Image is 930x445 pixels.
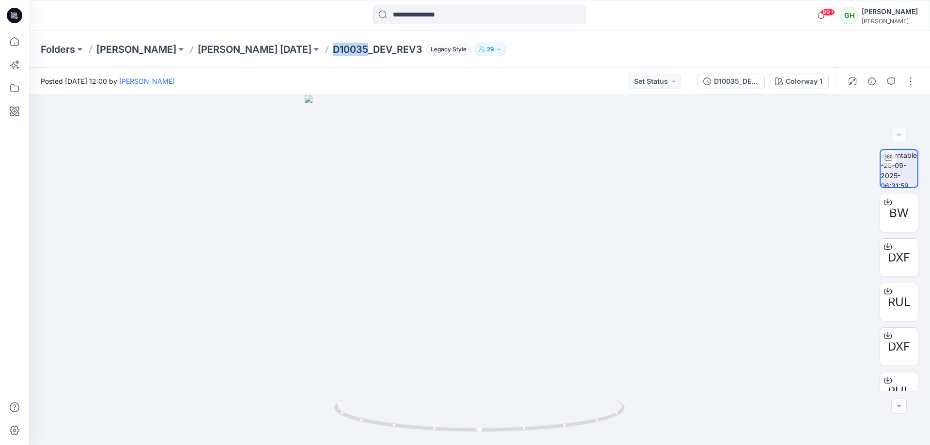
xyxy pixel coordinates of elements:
div: GH [840,7,858,24]
a: [PERSON_NAME] [DATE] [198,43,311,56]
button: D10035_DEV_REV3 [697,74,765,89]
div: D10035_DEV_REV3 [714,76,759,87]
span: Legacy Style [426,44,471,55]
a: [PERSON_NAME] [96,43,176,56]
div: [PERSON_NAME] [862,17,918,25]
button: Legacy Style [422,43,471,56]
a: [PERSON_NAME] [119,77,175,85]
span: Posted [DATE] 12:00 by [41,76,175,86]
span: RUL [888,293,911,311]
button: 29 [475,43,506,56]
img: turntable-25-09-2025-06:31:59 [881,150,917,187]
p: D10035_DEV_REV3 [333,43,422,56]
div: Colorway 1 [786,76,822,87]
span: 99+ [821,8,835,16]
span: DXF [888,338,910,355]
button: Details [864,74,880,89]
button: Colorway 1 [769,74,829,89]
span: DXF [888,249,910,266]
div: [PERSON_NAME] [862,6,918,17]
a: Folders [41,43,75,56]
p: 29 [487,44,494,55]
span: RUL [888,383,911,400]
span: BW [889,204,909,222]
